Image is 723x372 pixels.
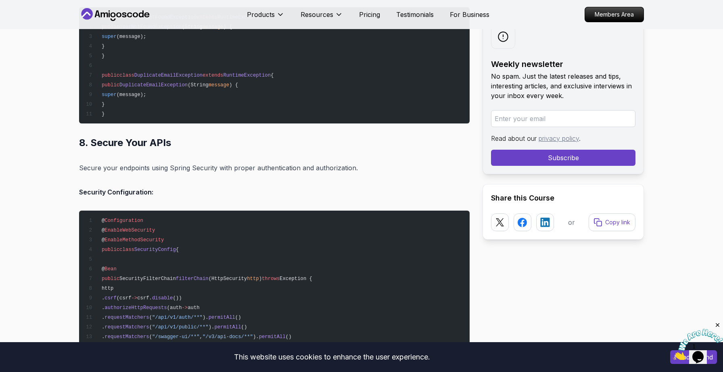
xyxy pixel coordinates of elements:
span: super [102,92,117,98]
span: ()) [173,295,182,301]
span: filterChain [176,276,209,282]
a: privacy policy [539,134,579,142]
span: (HttpSecurity [209,276,247,282]
span: DuplicateEmailException [119,82,188,88]
span: } [102,111,104,117]
span: public [102,276,119,282]
span: "/api/v1/auth/**" [152,315,203,320]
span: "/v3/api-docs/**" [203,334,253,340]
span: @ [102,228,104,233]
span: class [119,73,134,78]
a: For Business [450,10,489,19]
p: Products [247,10,275,19]
span: { [176,247,179,253]
iframe: chat widget [673,322,723,360]
span: permitAll [214,324,241,330]
span: requestMatchers [104,334,149,340]
span: class [119,247,134,253]
span: () [286,334,292,340]
span: csrf. [137,295,152,301]
span: ( [149,334,152,340]
span: @ [102,266,104,272]
span: -> [132,295,138,301]
span: (message); [117,34,146,40]
span: ( [149,324,152,330]
p: or [568,217,575,227]
h2: Share this Course [491,192,635,204]
span: () [241,324,247,330]
span: . [102,295,104,301]
span: SecurityConfig [134,247,176,253]
span: Configuration [104,218,143,224]
span: "/api/v1/public/**" [152,324,209,330]
span: EnableWebSecurity [104,228,155,233]
span: public [102,73,119,78]
span: authorizeHttpRequests [104,305,167,311]
span: , [200,334,203,340]
span: () [235,315,241,320]
span: ( [149,315,152,320]
span: (message); [117,92,146,98]
p: No spam. Just the latest releases and tips, interesting articles, and exclusive interviews in you... [491,71,635,100]
span: throws [262,276,280,282]
span: public [102,82,119,88]
span: public [102,247,119,253]
a: Testimonials [396,10,434,19]
span: (String [188,82,208,88]
span: requestMatchers [104,315,149,320]
span: ). [209,324,215,330]
p: Secure your endpoints using Spring Security with proper authentication and authorization. [79,162,470,173]
span: permitAll [209,315,235,320]
button: Products [247,10,284,26]
div: This website uses cookies to enhance the user experience. [6,348,658,366]
span: ) { [229,82,238,88]
strong: Security Configuration: [79,188,153,196]
button: Resources [301,10,343,26]
span: (auth [167,305,182,311]
a: Members Area [585,7,644,22]
span: "/swagger-ui/**" [152,334,200,340]
span: @ [102,237,104,243]
p: Resources [301,10,333,19]
span: ) [259,276,262,282]
span: Exception { [280,276,312,282]
a: Pricing [359,10,380,19]
span: . [102,305,104,311]
span: requestMatchers [104,324,149,330]
span: DuplicateEmailException [134,73,203,78]
span: RuntimeException [223,73,271,78]
h2: 8. Secure Your APIs [79,136,470,149]
span: @ [102,218,104,224]
span: csrf [104,295,116,301]
span: ). [253,334,259,340]
span: message [209,82,229,88]
span: super [102,34,117,40]
span: 1 [3,3,6,10]
span: http [247,276,259,282]
span: auth [188,305,199,311]
span: } [102,102,104,107]
button: Copy link [589,213,635,231]
span: . [102,315,104,320]
h2: Weekly newsletter [491,59,635,70]
span: { [271,73,274,78]
span: Bean [104,266,116,272]
span: disable [152,295,173,301]
span: } [102,44,104,49]
span: (csrf [117,295,132,301]
button: Subscribe [491,150,635,166]
span: . [102,334,104,340]
span: SecurityFilterChain [119,276,176,282]
span: } [102,53,104,59]
p: Read about our . [491,134,635,143]
span: EnableMethodSecurity [104,237,164,243]
span: extends [203,73,223,78]
p: Copy link [605,218,630,226]
span: permitAll [259,334,286,340]
span: . [102,324,104,330]
span: -> [182,305,188,311]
